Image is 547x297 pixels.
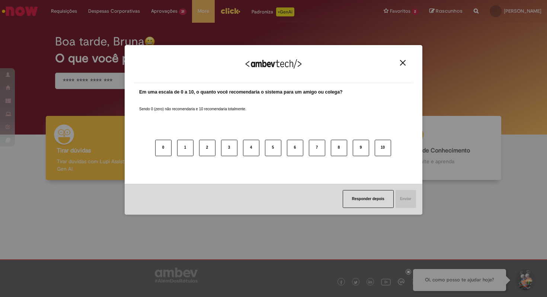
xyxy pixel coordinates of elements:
button: 0 [155,140,172,156]
button: 9 [353,140,369,156]
img: Close [400,60,406,66]
button: Close [398,60,408,66]
label: Em uma escala de 0 a 10, o quanto você recomendaria o sistema para um amigo ou colega? [139,89,343,96]
button: 7 [309,140,325,156]
img: Logo Ambevtech [246,59,301,69]
button: 8 [331,140,347,156]
button: 10 [375,140,391,156]
button: Responder depois [343,190,394,208]
button: 2 [199,140,215,156]
button: 3 [221,140,237,156]
label: Sendo 0 (zero) não recomendaria e 10 recomendaria totalmente. [139,98,246,112]
button: 1 [177,140,193,156]
button: 6 [287,140,303,156]
button: 4 [243,140,259,156]
button: 5 [265,140,281,156]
